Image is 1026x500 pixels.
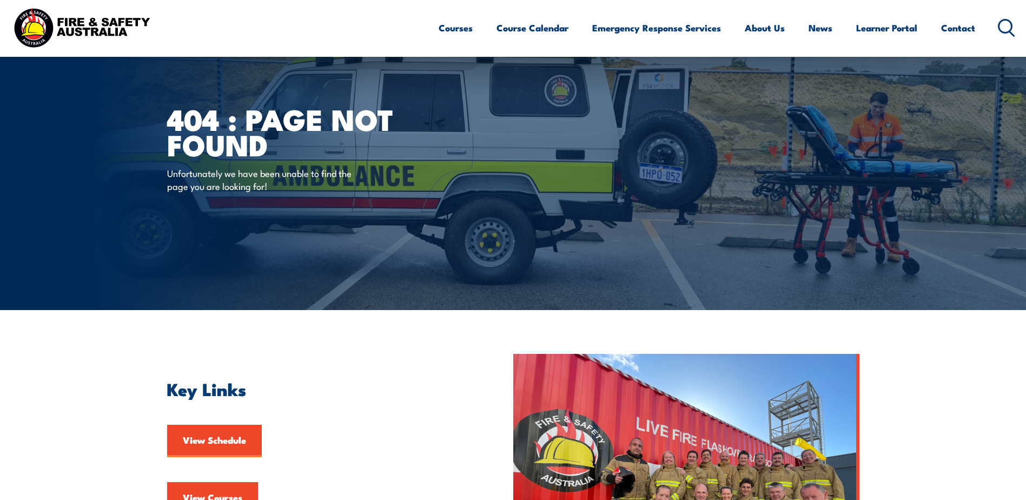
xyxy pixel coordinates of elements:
a: About Us [745,14,785,42]
a: News [809,14,832,42]
p: Unfortunately we have been unable to find the page you are looking for! [167,167,365,192]
h1: 404 : Page Not Found [167,106,434,156]
a: Learner Portal [856,14,917,42]
a: Course Calendar [497,14,568,42]
a: Contact [941,14,975,42]
a: Emergency Response Services [592,14,721,42]
h2: Key Links [167,381,464,396]
a: View Schedule [167,425,262,457]
a: Courses [439,14,473,42]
